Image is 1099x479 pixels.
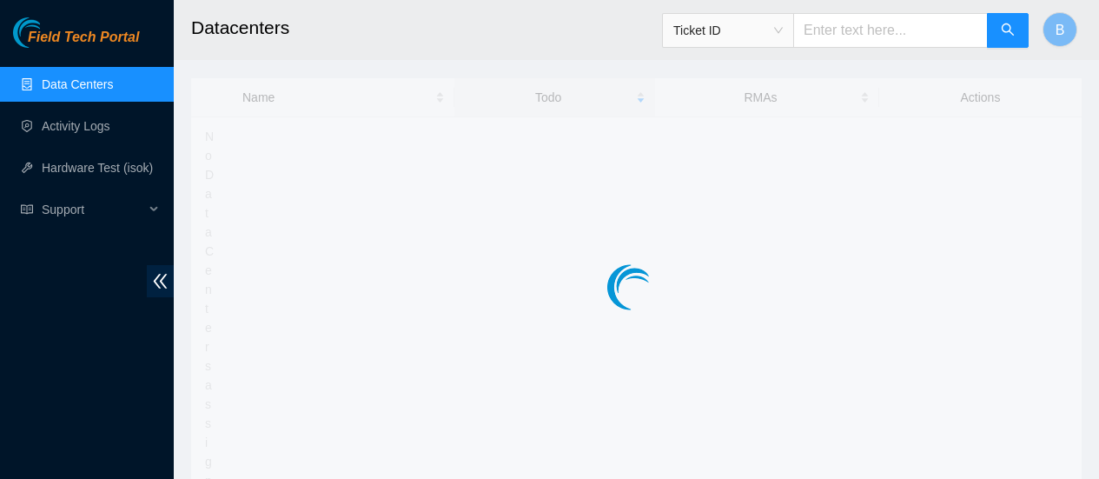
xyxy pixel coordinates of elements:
span: double-left [147,265,174,297]
span: search [1001,23,1015,39]
a: Data Centers [42,77,113,91]
button: B [1043,12,1077,47]
span: Ticket ID [673,17,783,43]
input: Enter text here... [793,13,988,48]
span: Support [42,192,144,227]
span: Field Tech Portal [28,30,139,46]
img: Akamai Technologies [13,17,88,48]
button: search [987,13,1029,48]
a: Activity Logs [42,119,110,133]
span: B [1056,19,1065,41]
a: Hardware Test (isok) [42,161,153,175]
a: Akamai TechnologiesField Tech Portal [13,31,139,54]
span: read [21,203,33,216]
